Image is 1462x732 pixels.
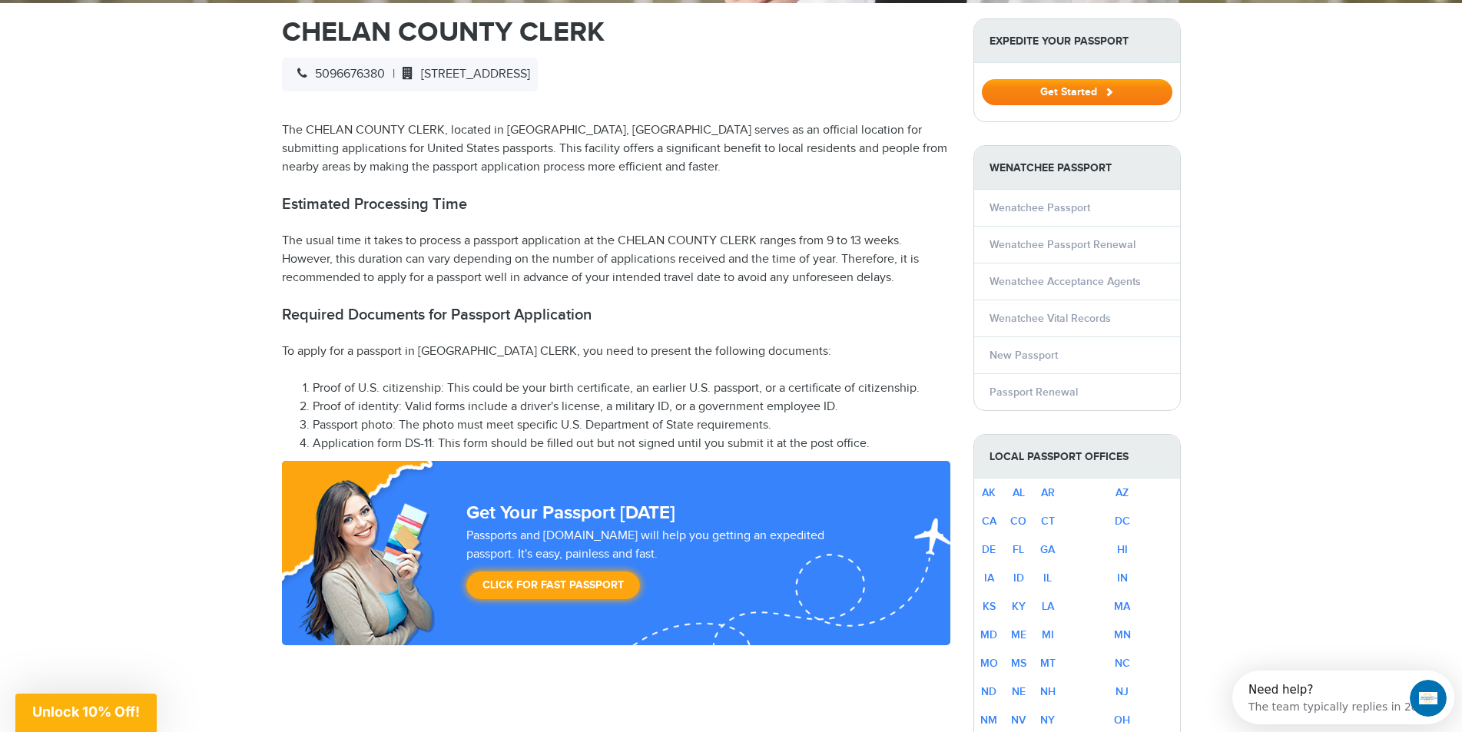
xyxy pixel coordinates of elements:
[313,398,950,416] li: Proof of identity: Valid forms include a driver's license, a military ID, or a government employe...
[990,349,1058,362] a: New Passport
[32,704,140,720] span: Unlock 10% Off!
[982,85,1172,98] a: Get Started
[282,18,950,46] h1: CHELAN COUNTY CLERK
[1043,571,1052,585] a: IL
[980,657,998,670] a: MO
[984,571,994,585] a: IA
[1232,671,1454,724] iframe: Intercom live chat discovery launcher
[990,201,1090,214] a: Wenatchee Passport
[1117,571,1128,585] a: IN
[1012,685,1026,698] a: NE
[982,486,996,499] a: AK
[1115,657,1130,670] a: NC
[981,685,996,698] a: ND
[1410,680,1447,717] iframe: Intercom live chat
[6,6,231,48] div: Open Intercom Messenger
[980,714,997,727] a: NM
[1011,714,1026,727] a: NV
[1011,657,1026,670] a: MS
[1040,714,1055,727] a: NY
[466,502,675,524] strong: Get Your Passport [DATE]
[1115,515,1130,528] a: DC
[1114,714,1130,727] a: OH
[313,435,950,453] li: Application form DS-11: This form should be filled out but not signed until you submit it at the ...
[282,232,950,287] p: The usual time it takes to process a passport application at the CHELAN COUNTY CLERK ranges from ...
[1041,515,1055,528] a: CT
[1042,628,1054,641] a: MI
[1013,543,1024,556] a: FL
[982,543,996,556] a: DE
[313,379,950,398] li: Proof of U.S. citizenship: This could be your birth certificate, an earlier U.S. passport, or a c...
[982,79,1172,105] button: Get Started
[1010,515,1026,528] a: CO
[990,275,1141,288] a: Wenatchee Acceptance Agents
[1040,657,1056,670] a: MT
[974,435,1180,479] strong: Local Passport Offices
[290,67,385,81] span: 5096676380
[466,571,640,599] a: Click for Fast Passport
[1117,543,1128,556] a: HI
[1114,600,1130,613] a: MA
[982,515,996,528] a: CA
[990,386,1078,399] a: Passport Renewal
[460,527,880,607] div: Passports and [DOMAIN_NAME] will help you getting an expedited passport. It's easy, painless and ...
[1042,600,1054,613] a: LA
[1116,685,1129,698] a: NJ
[16,25,186,41] div: The team typically replies in 2d
[395,67,530,81] span: [STREET_ADDRESS]
[282,343,950,361] p: To apply for a passport in [GEOGRAPHIC_DATA] CLERK, you need to present the following documents:
[980,628,997,641] a: MD
[974,146,1180,190] strong: Wenatchee Passport
[1040,685,1056,698] a: NH
[1012,600,1026,613] a: KY
[1011,628,1026,641] a: ME
[282,121,950,177] p: The CHELAN COUNTY CLERK, located in [GEOGRAPHIC_DATA], [GEOGRAPHIC_DATA] serves as an official lo...
[1013,486,1025,499] a: AL
[1041,486,1055,499] a: AR
[15,694,157,732] div: Unlock 10% Off!
[990,238,1135,251] a: Wenatchee Passport Renewal
[282,195,950,214] h2: Estimated Processing Time
[1013,571,1024,585] a: ID
[990,312,1111,325] a: Wenatchee Vital Records
[983,600,996,613] a: KS
[974,19,1180,63] strong: Expedite Your Passport
[313,416,950,435] li: Passport photo: The photo must meet specific U.S. Department of State requirements.
[282,58,538,91] div: |
[282,306,950,324] h2: Required Documents for Passport Application
[1114,628,1131,641] a: MN
[1040,543,1055,556] a: GA
[1116,486,1129,499] a: AZ
[16,13,186,25] div: Need help?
